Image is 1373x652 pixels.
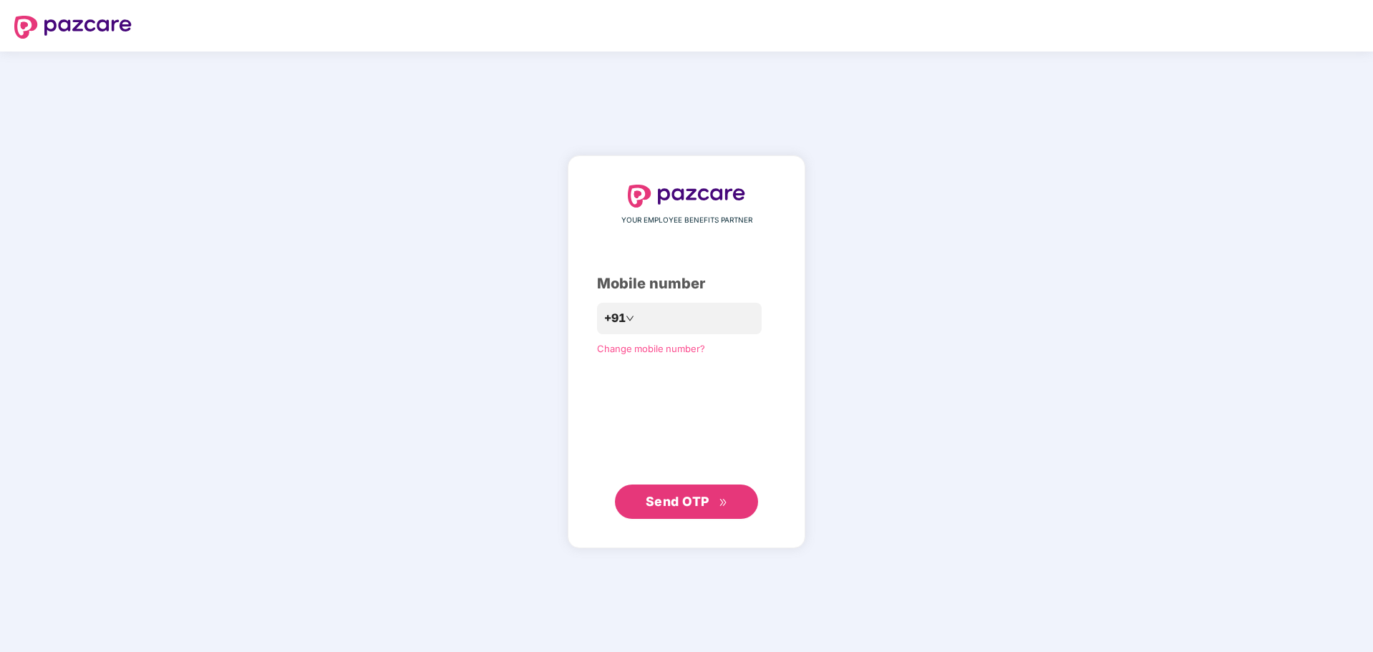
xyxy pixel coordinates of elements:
[604,309,626,327] span: +91
[14,16,132,39] img: logo
[628,185,745,208] img: logo
[597,273,776,295] div: Mobile number
[615,485,758,519] button: Send OTPdouble-right
[626,314,634,323] span: down
[597,343,705,354] a: Change mobile number?
[719,498,728,507] span: double-right
[621,215,752,226] span: YOUR EMPLOYEE BENEFITS PARTNER
[646,494,709,509] span: Send OTP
